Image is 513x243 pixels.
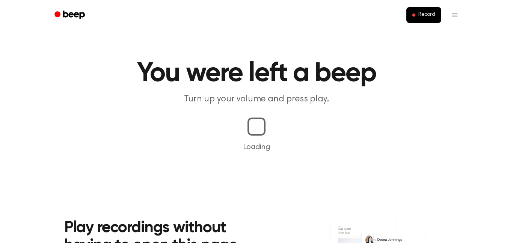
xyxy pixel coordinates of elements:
button: Record [406,7,441,23]
span: Record [418,12,435,18]
button: Open menu [446,6,464,24]
p: Turn up your volume and press play. [112,93,401,106]
a: Beep [49,8,92,23]
p: Loading [9,142,504,153]
h1: You were left a beep [64,60,449,87]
